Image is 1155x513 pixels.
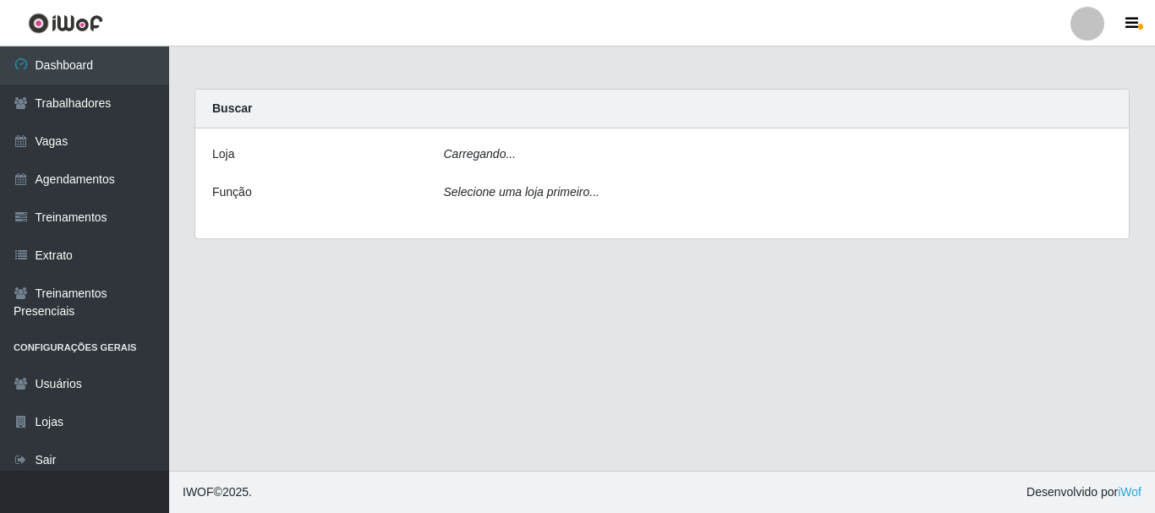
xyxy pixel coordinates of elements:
strong: Buscar [212,101,252,115]
span: IWOF [183,485,214,499]
i: Selecione uma loja primeiro... [444,185,599,199]
span: Desenvolvido por [1026,483,1141,501]
label: Função [212,183,252,201]
i: Carregando... [444,147,517,161]
img: CoreUI Logo [28,13,103,34]
label: Loja [212,145,234,163]
a: iWof [1118,485,1141,499]
span: © 2025 . [183,483,252,501]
